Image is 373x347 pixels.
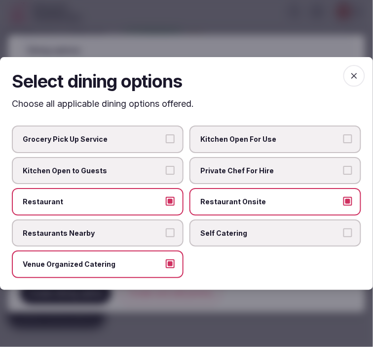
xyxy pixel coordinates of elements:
span: Kitchen Open to Guests [23,166,163,176]
button: Kitchen Open to Guests [166,166,175,175]
span: Kitchen Open For Use [200,134,340,144]
span: Private Chef For Hire [200,166,340,176]
button: Kitchen Open For Use [343,134,352,143]
span: Grocery Pick Up Service [23,134,163,144]
button: Self Catering [343,228,352,237]
button: Grocery Pick Up Service [166,134,175,143]
button: Private Chef For Hire [343,166,352,175]
span: Restaurant Onsite [200,197,340,207]
button: Venue Organized Catering [166,260,175,269]
button: Restaurants Nearby [166,228,175,237]
span: Venue Organized Catering [23,260,163,270]
button: Restaurant [166,197,175,206]
span: Self Catering [200,228,340,238]
p: Choose all applicable dining options offered. [12,97,361,110]
span: Restaurants Nearby [23,228,163,238]
button: Restaurant Onsite [343,197,352,206]
span: Restaurant [23,197,163,207]
h2: Select dining options [12,69,361,94]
